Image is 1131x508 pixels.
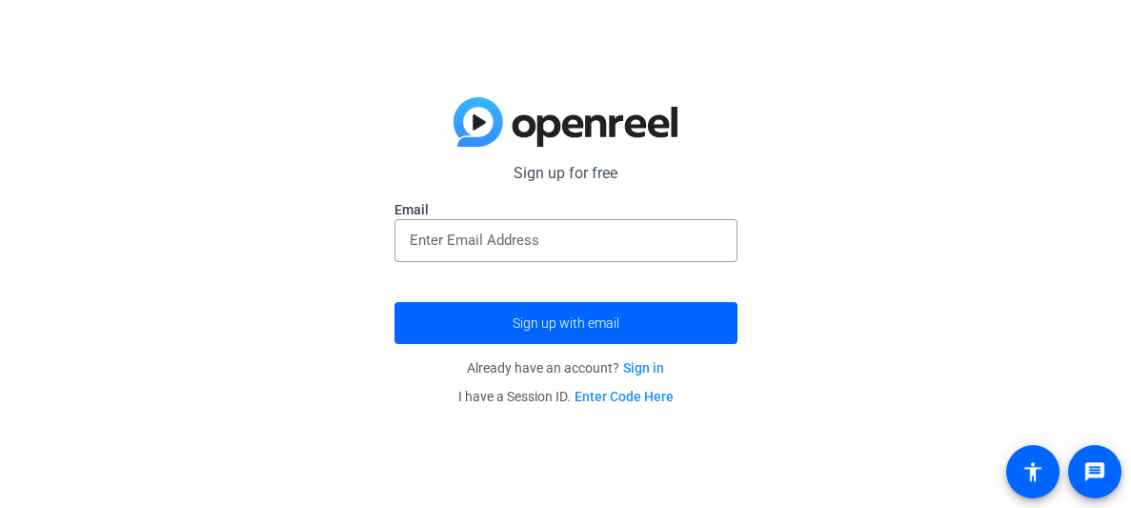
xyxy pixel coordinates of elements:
[467,360,664,376] span: Already have an account?
[394,302,737,344] button: Sign up with email
[623,360,664,376] a: Sign in
[1083,460,1106,483] mat-icon: message
[454,97,677,147] img: blue-gradient.svg
[394,200,737,219] label: Email
[394,162,737,185] p: Sign up for free
[410,229,722,252] input: Enter Email Address
[575,389,674,404] a: Enter Code Here
[1021,460,1044,483] mat-icon: accessibility
[458,389,674,404] span: I have a Session ID.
